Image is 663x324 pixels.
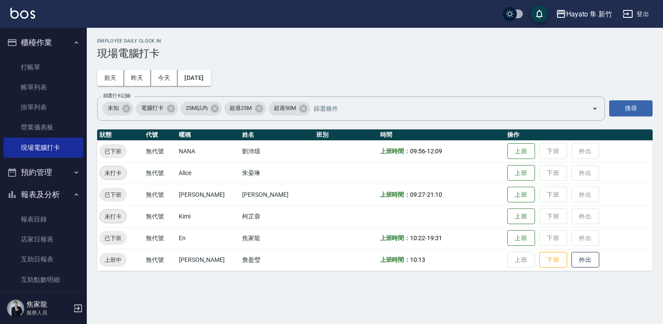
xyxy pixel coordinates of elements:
[269,102,310,116] div: 超過50M
[507,208,535,225] button: 上班
[3,77,83,97] a: 帳單列表
[99,255,127,264] span: 上班中
[177,129,240,141] th: 暱稱
[3,97,83,117] a: 掛單列表
[99,234,127,243] span: 已下班
[97,70,124,86] button: 前天
[7,300,24,317] img: Person
[410,148,425,155] span: 09:56
[240,184,314,205] td: [PERSON_NAME]
[378,129,505,141] th: 時間
[427,235,442,241] span: 19:31
[144,162,177,184] td: 無代號
[507,187,535,203] button: 上班
[507,143,535,159] button: 上班
[588,102,602,116] button: Open
[177,70,210,86] button: [DATE]
[177,140,240,162] td: NANA
[566,9,612,20] div: Hayato 隼 新竹
[609,100,653,116] button: 搜尋
[378,184,505,205] td: -
[505,129,653,141] th: 操作
[181,102,222,116] div: 25M以內
[410,191,425,198] span: 09:27
[507,230,535,246] button: 上班
[97,38,653,44] h2: Employee Daily Clock In
[151,70,178,86] button: 今天
[619,6,653,22] button: 登出
[531,5,548,23] button: save
[269,104,301,112] span: 超過50M
[10,8,35,19] img: Logo
[144,140,177,162] td: 無代號
[3,117,83,137] a: 營業儀表板
[378,140,505,162] td: -
[240,227,314,249] td: 焦家龍
[410,256,425,263] span: 10:13
[26,309,71,317] p: 服務人員
[3,270,83,290] a: 互助點數明細
[240,162,314,184] td: 朱晏琳
[177,205,240,227] td: Kimi
[144,227,177,249] td: 無代號
[144,205,177,227] td: 無代號
[102,102,133,116] div: 未知
[3,183,83,206] button: 報表及分析
[177,162,240,184] td: Alice
[97,47,653,60] h3: 現場電腦打卡
[181,104,213,112] span: 25M以內
[100,169,126,178] span: 未打卡
[380,256,410,263] b: 上班時間：
[380,235,410,241] b: 上班時間：
[224,102,266,116] div: 超過25M
[427,191,442,198] span: 21:10
[312,101,577,116] input: 篩選條件
[240,205,314,227] td: 柯芷蓉
[3,31,83,54] button: 櫃檯作業
[3,138,83,158] a: 現場電腦打卡
[314,129,378,141] th: 班別
[224,104,257,112] span: 超過25M
[99,147,127,156] span: 已下班
[378,227,505,249] td: -
[240,129,314,141] th: 姓名
[3,57,83,77] a: 打帳單
[3,209,83,229] a: 報表目錄
[3,290,83,310] a: 設計師日報表
[240,249,314,271] td: 詹盈瑩
[144,184,177,205] td: 無代號
[124,70,151,86] button: 昨天
[136,102,178,116] div: 電腦打卡
[380,191,410,198] b: 上班時間：
[507,165,535,181] button: 上班
[144,129,177,141] th: 代號
[3,229,83,249] a: 店家日報表
[177,249,240,271] td: [PERSON_NAME]
[410,235,425,241] span: 10:22
[177,227,240,249] td: En
[26,300,71,309] h5: 焦家龍
[539,252,567,268] button: 下班
[571,252,599,268] button: 外出
[136,104,169,112] span: 電腦打卡
[144,249,177,271] td: 無代號
[552,5,616,23] button: Hayato 隼 新竹
[427,148,442,155] span: 12:09
[3,249,83,269] a: 互助日報表
[97,129,144,141] th: 狀態
[380,148,410,155] b: 上班時間：
[102,104,124,112] span: 未知
[99,190,127,199] span: 已下班
[103,93,131,99] label: 篩選打卡記錄
[100,212,126,221] span: 未打卡
[177,184,240,205] td: [PERSON_NAME]
[240,140,314,162] td: 劉沛煖
[3,161,83,184] button: 預約管理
